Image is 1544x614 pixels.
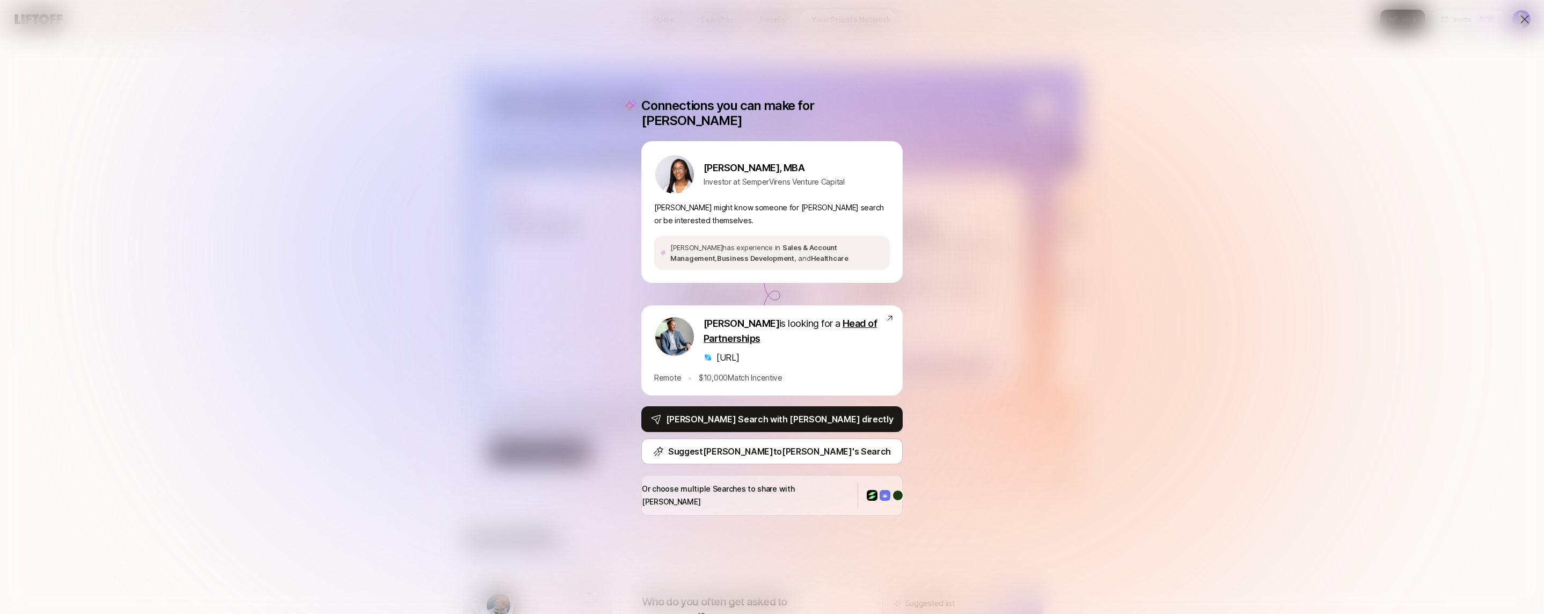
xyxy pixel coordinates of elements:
[655,317,694,356] img: 2d04401f_4c1d_4892_85d5_662fa3828e83.jpg
[704,160,845,176] p: [PERSON_NAME], MBA
[716,350,739,364] p: [URL]
[654,371,681,384] p: Remote
[811,254,848,262] span: Healthcare
[655,155,694,194] img: fc94baf1_6772_4788_b3c9_df9f6aea7761.jfif
[704,353,712,362] img: f074ccfe_ffa6_4134_ae40_b8a7bdf9a997.jpg
[670,243,837,262] span: Sales & Account Management
[704,318,779,329] span: [PERSON_NAME]
[687,371,692,385] p: •
[641,406,903,432] button: [PERSON_NAME] Search with [PERSON_NAME] directly
[717,254,794,262] span: Business Development
[642,483,849,508] p: Or choose multiple Searches to share with [PERSON_NAME]
[641,438,903,464] button: Suggest[PERSON_NAME]to[PERSON_NAME]'s Search
[654,201,890,227] p: [PERSON_NAME] might know someone for [PERSON_NAME] search or be interested themselves.
[699,371,782,384] p: $ 10,000 Match Incentive
[670,242,883,264] p: [PERSON_NAME] has experience in , , and
[704,316,886,346] p: is looking for a
[666,412,894,426] p: [PERSON_NAME] Search with [PERSON_NAME] directly
[704,176,845,188] p: Investor at SemperVirens Venture Capital
[867,490,877,501] img: Company logo
[892,490,903,501] img: Company logo
[641,98,903,128] p: Connections you can make for [PERSON_NAME]
[668,444,891,458] p: Suggest [PERSON_NAME] to [PERSON_NAME] 's Search
[880,490,890,501] img: Company logo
